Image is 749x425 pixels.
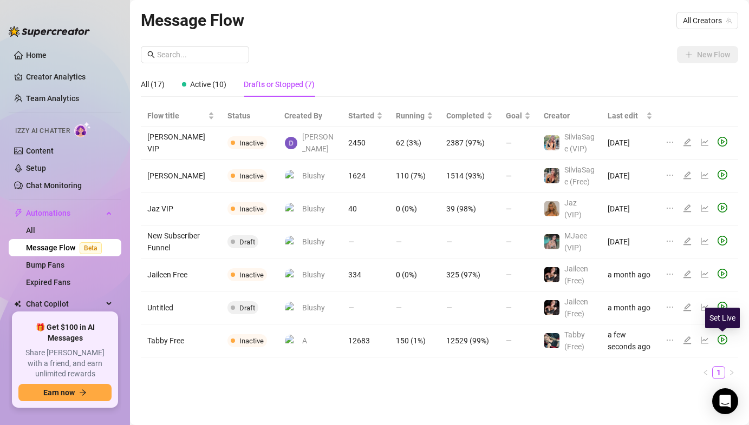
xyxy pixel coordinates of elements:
div: Set Live [705,308,740,328]
span: ellipsis [666,237,674,245]
span: Flow title [147,110,206,122]
td: [PERSON_NAME] [141,160,221,192]
span: search [147,51,155,58]
img: SilviaSage (Free) [544,168,559,183]
span: line-chart [700,270,709,278]
a: Creator Analytics [26,68,113,85]
img: Jaz (VIP) [544,201,559,216]
img: Blushy [285,302,297,314]
span: ellipsis [666,270,674,278]
a: All [26,226,35,235]
span: team [726,17,732,24]
td: — [440,291,499,324]
a: 1 [713,367,725,378]
td: — [499,127,537,160]
a: Home [26,51,47,59]
span: Draft [239,238,255,246]
td: — [342,225,389,258]
span: Jaz (VIP) [564,198,582,219]
th: Flow title [141,105,221,127]
td: 62 (3%) [389,127,440,160]
span: play-circle [718,236,727,245]
span: Active (10) [190,80,226,89]
td: Jaileen Free [141,258,221,291]
span: edit [683,303,692,311]
span: Completed [446,110,484,122]
td: [PERSON_NAME] VIP [141,127,221,160]
span: Blushy [302,203,325,215]
li: Next Page [725,366,738,379]
span: play-circle [718,137,727,147]
td: 0 (0%) [389,192,440,225]
th: Status [221,105,278,127]
span: MJaee (VIP) [564,231,587,252]
span: line-chart [700,237,709,245]
td: [DATE] [601,192,659,225]
li: 1 [712,366,725,379]
td: 334 [342,258,389,291]
span: play-circle [718,203,727,212]
article: Message Flow [141,8,244,33]
div: Drafts or Stopped (7) [244,78,315,90]
span: All Creators [683,12,732,29]
th: Last edit [601,105,659,127]
th: Goal [499,105,537,127]
td: 39 (98%) [440,192,499,225]
span: ellipsis [666,204,674,212]
td: 12529 (99%) [440,324,499,357]
td: 150 (1%) [389,324,440,357]
img: Blushy [285,269,297,281]
span: line-chart [700,303,709,311]
span: edit [683,138,692,147]
img: Blushy [285,236,297,248]
img: Blushy [285,170,297,182]
span: Blushy [302,170,325,182]
td: — [499,192,537,225]
td: 2387 (97%) [440,127,499,160]
img: David Webb [285,137,297,149]
div: All (17) [141,78,165,90]
button: left [699,366,712,379]
th: Created By [278,105,342,127]
span: SilviaSage (Free) [564,165,595,186]
img: Chat Copilot [14,300,21,308]
td: [DATE] [601,225,659,258]
span: edit [683,270,692,278]
span: Automations [26,204,103,222]
td: — [499,324,537,357]
span: Jaileen (Free) [564,264,588,285]
td: Tabby Free [141,324,221,357]
td: — [499,291,537,324]
span: thunderbolt [14,209,23,217]
span: ellipsis [666,336,674,344]
span: Blushy [302,269,325,281]
td: Jaz VIP [141,192,221,225]
td: a month ago [601,291,659,324]
td: 40 [342,192,389,225]
span: SilviaSage (VIP) [564,132,595,153]
img: Jaileen (Free) [544,300,559,315]
span: play-circle [718,269,727,278]
span: Earn now [43,388,75,397]
span: right [728,369,735,376]
img: Jaileen (Free) [544,267,559,282]
td: — [440,225,499,258]
span: Last edit [608,110,644,122]
td: [DATE] [601,160,659,192]
img: MJaee (VIP) [544,234,559,249]
td: 325 (97%) [440,258,499,291]
span: Inactive [239,205,264,213]
a: Chat Monitoring [26,181,82,190]
span: edit [683,204,692,212]
a: Setup [26,164,46,172]
span: line-chart [700,171,709,180]
span: play-circle [718,302,727,311]
td: [DATE] [601,127,659,160]
button: Earn nowarrow-right [18,384,112,401]
td: — [389,291,440,324]
span: Blushy [302,236,325,248]
td: — [389,225,440,258]
span: play-circle [718,335,727,344]
input: Search... [157,49,243,61]
span: edit [683,237,692,245]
